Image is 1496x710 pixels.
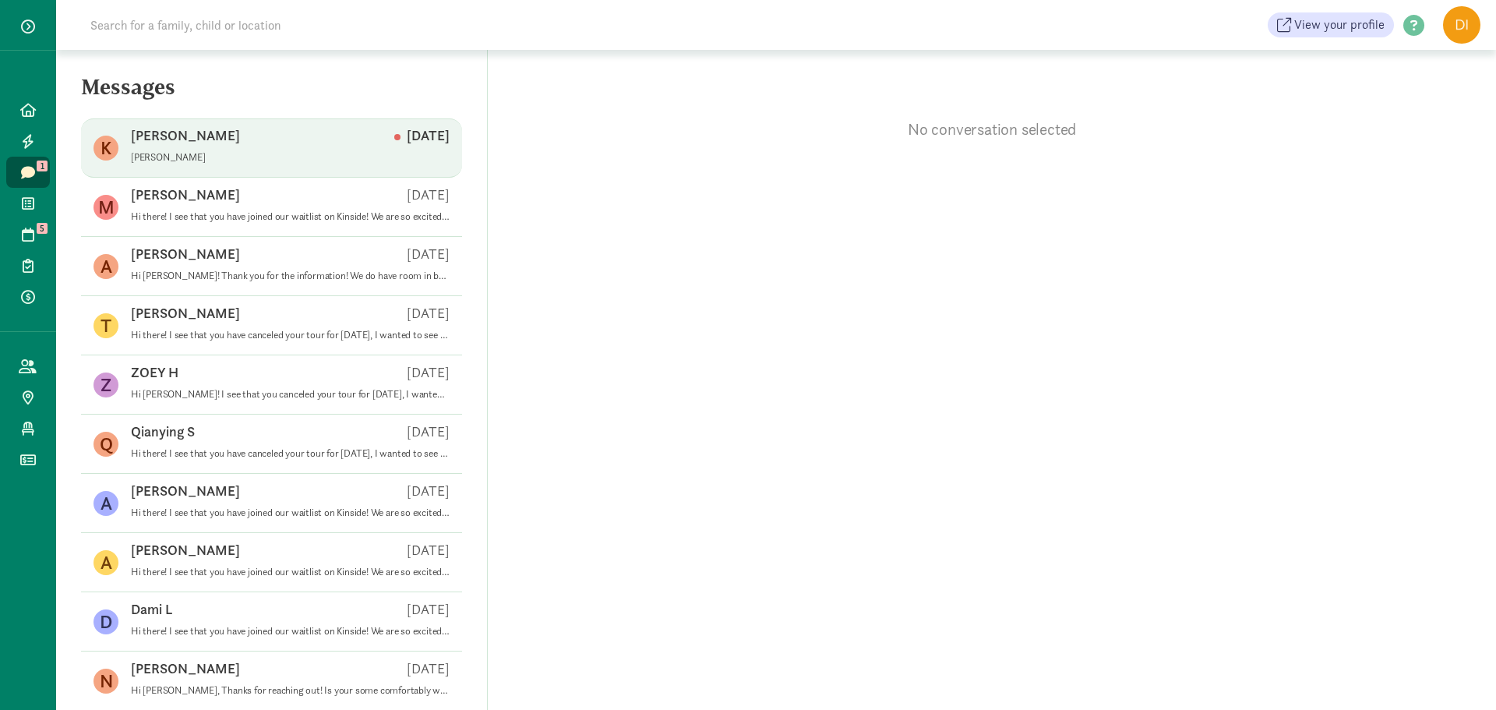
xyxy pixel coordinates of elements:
[131,126,240,145] p: [PERSON_NAME]
[407,304,450,323] p: [DATE]
[56,75,487,112] h5: Messages
[407,245,450,263] p: [DATE]
[131,185,240,204] p: [PERSON_NAME]
[131,210,450,223] p: Hi there! I see that you have joined our waitlist on Kinside! We are so excited that you would li...
[37,223,48,234] span: 5
[131,659,240,678] p: [PERSON_NAME]
[407,541,450,560] p: [DATE]
[93,491,118,516] figure: A
[93,432,118,457] figure: Q
[488,118,1496,140] p: No conversation selected
[407,482,450,500] p: [DATE]
[131,304,240,323] p: [PERSON_NAME]
[131,245,240,263] p: [PERSON_NAME]
[93,550,118,575] figure: A
[131,422,195,441] p: Qianying S
[93,195,118,220] figure: M
[131,151,450,164] p: [PERSON_NAME]
[81,9,518,41] input: Search for a family, child or location
[131,270,450,282] p: Hi [PERSON_NAME]! Thank you for the information! We do have room in both our Infant 1 and Infant ...
[131,566,450,578] p: Hi there! I see that you have joined our waitlist on Kinside! We are so excited that you would li...
[37,161,48,171] span: 1
[6,157,50,188] a: 1
[131,482,240,500] p: [PERSON_NAME]
[131,329,450,341] p: Hi there! I see that you have canceled your tour for [DATE], I wanted to see if you were interest...
[131,625,450,638] p: Hi there! I see that you have joined our waitlist on Kinside! We are so excited that you want to ...
[131,388,450,401] p: Hi [PERSON_NAME]! I see that you canceled your tour for [DATE], I wanted to see if you were inter...
[407,422,450,441] p: [DATE]
[131,363,178,382] p: ZOEY H
[93,136,118,161] figure: K
[1268,12,1394,37] a: View your profile
[131,507,450,519] p: Hi there! I see that you have joined our waitlist on Kinside! We are so excited that you would li...
[407,185,450,204] p: [DATE]
[131,600,172,619] p: Dami L
[131,684,450,697] p: Hi [PERSON_NAME], Thanks for reaching out! Is your some comfortably walking? This is how we are a...
[93,254,118,279] figure: A
[131,447,450,460] p: Hi there! I see that you have canceled your tour for [DATE], I wanted to see if you were interest...
[131,541,240,560] p: [PERSON_NAME]
[6,219,50,250] a: 5
[407,659,450,678] p: [DATE]
[407,600,450,619] p: [DATE]
[1294,16,1385,34] span: View your profile
[93,609,118,634] figure: D
[394,126,450,145] p: [DATE]
[407,363,450,382] p: [DATE]
[93,669,118,694] figure: N
[93,313,118,338] figure: T
[93,373,118,397] figure: Z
